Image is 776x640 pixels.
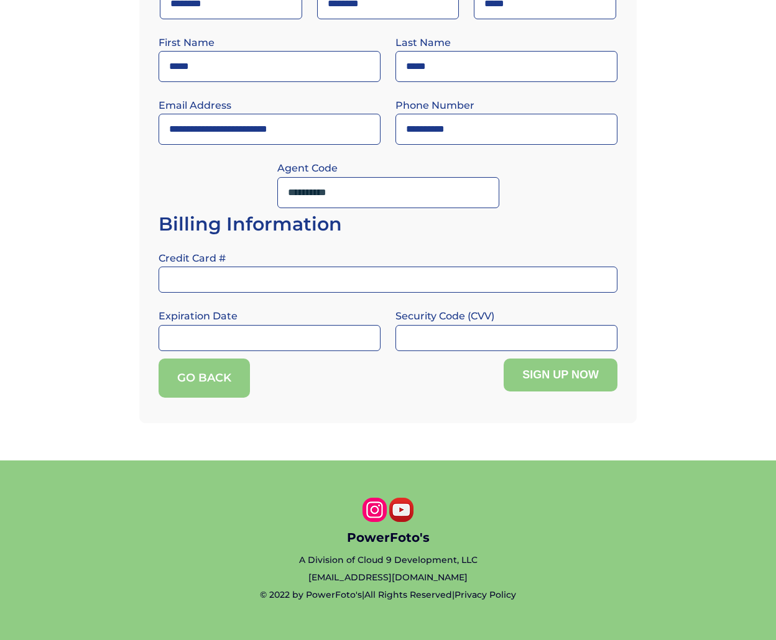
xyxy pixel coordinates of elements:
span: All Rights Reserved [364,589,452,600]
h6: PowerFoto's [42,527,734,548]
a: [EMAIL_ADDRESS][DOMAIN_NAME] [308,570,468,585]
span: © 2022 by PowerFoto's [260,589,362,600]
iframe: Secure CVC input frame [406,333,607,344]
label: Credit Card # [159,252,226,264]
a: Privacy Policy [455,588,516,603]
label: Security Code (CVV) [395,310,494,322]
p: | | [42,588,734,603]
iframe: Secure expiration date input frame [169,333,370,344]
label: Phone Number [395,99,474,111]
label: Agent Code [277,162,338,174]
button: sign up now [504,359,617,391]
a: Go Back [159,359,250,398]
li: A Division of Cloud 9 Development, LLC [42,553,734,568]
label: Last Name [395,37,451,48]
label: Email Address [159,99,231,111]
label: Expiration Date [159,310,238,322]
h3: Billing Information [159,208,617,240]
iframe: Secure card number input frame [169,275,607,285]
label: First Name [159,37,215,48]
